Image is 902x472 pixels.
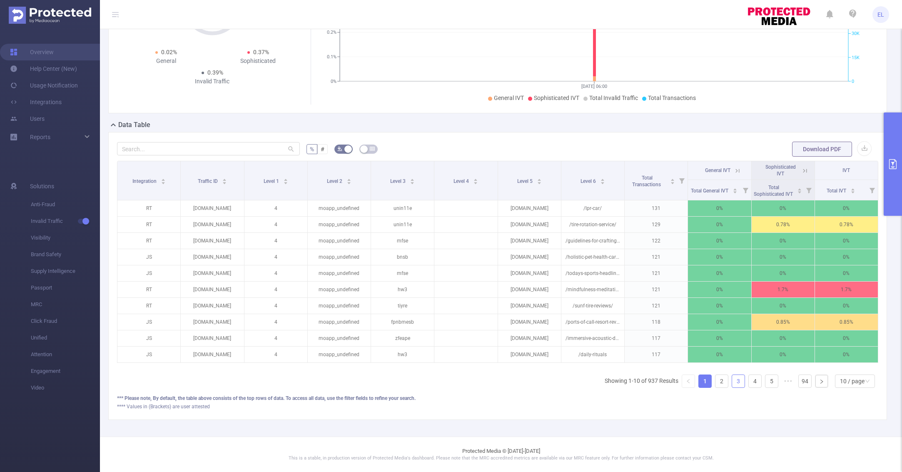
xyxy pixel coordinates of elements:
p: 121 [625,282,688,297]
span: Unified [31,330,100,346]
i: Filter menu [803,180,815,200]
p: 0% [815,265,878,281]
p: [DOMAIN_NAME] [181,314,244,330]
p: /daily-rituals [561,347,624,362]
span: Passport [31,280,100,296]
span: General IVT [494,95,524,101]
i: icon: caret-down [537,181,541,183]
button: Download PDF [792,142,852,157]
p: moapp_undefined [308,298,371,314]
span: IVT [842,167,850,173]
a: Usage Notification [10,77,78,94]
i: icon: caret-up [733,187,738,190]
p: 0.78% [752,217,815,232]
p: moapp_undefined [308,217,371,232]
p: hw3 [371,347,434,362]
i: icon: caret-up [283,177,288,180]
p: moapp_undefined [308,249,371,265]
span: 0.39% [207,69,223,76]
tspan: [DATE] 06:00 [581,84,607,89]
p: /guidelines-for-crafting-compelling-athlete-stories/ [561,233,624,249]
p: 0% [688,233,751,249]
p: moapp_undefined [308,314,371,330]
p: unin11e [371,217,434,232]
p: 4 [244,282,307,297]
p: [DOMAIN_NAME] [498,298,561,314]
i: icon: caret-up [797,187,802,190]
div: Sort [161,177,166,182]
i: icon: caret-down [222,181,227,183]
div: Sophisticated [212,57,304,65]
span: Total Transactions [648,95,696,101]
span: Level 6 [581,178,597,184]
p: JS [117,249,180,265]
span: Anti-Fraud [31,196,100,213]
span: 0.37% [253,49,269,55]
a: Integrations [10,94,62,110]
p: This is a stable, in production version of Protected Media's dashboard. Please note that the MRC ... [121,455,881,462]
span: Sophisticated IVT [765,164,796,177]
span: ••• [782,375,795,388]
p: RT [117,200,180,216]
p: 0% [815,233,878,249]
div: Invalid Traffic [166,77,258,86]
p: [DOMAIN_NAME] [181,330,244,346]
p: [DOMAIN_NAME] [498,282,561,297]
span: # [321,146,324,152]
p: 0% [688,217,751,232]
span: General IVT [705,167,730,173]
p: 4 [244,200,307,216]
p: [DOMAIN_NAME] [181,347,244,362]
span: Total Sophisticated IVT [754,185,794,197]
li: Next Page [815,375,828,388]
p: 129 [625,217,688,232]
p: JS [117,347,180,362]
i: icon: right [819,379,824,384]
a: 5 [765,375,778,387]
p: [DOMAIN_NAME] [498,200,561,216]
footer: Protected Media © [DATE]-[DATE] [100,437,902,472]
p: 0% [815,200,878,216]
i: icon: caret-down [346,181,351,183]
i: icon: caret-up [161,177,165,180]
span: Traffic ID [198,178,219,184]
i: icon: caret-up [410,177,415,180]
li: 2 [715,375,728,388]
p: RT [117,298,180,314]
span: Engagement [31,363,100,380]
span: Level 4 [453,178,470,184]
span: Total Transactions [632,175,662,187]
div: Sort [346,177,351,182]
p: [DOMAIN_NAME] [498,265,561,281]
p: tiyre [371,298,434,314]
span: Attention [31,346,100,363]
p: 4 [244,314,307,330]
p: [DOMAIN_NAME] [498,314,561,330]
p: 0% [752,347,815,362]
div: Sort [850,187,855,192]
p: 1.7% [815,282,878,297]
div: Sort [670,177,675,182]
div: Sort [283,177,288,182]
p: /immersive-acoustic-design-principles [561,330,624,346]
p: 0% [688,200,751,216]
p: 0% [688,314,751,330]
span: Video [31,380,100,396]
i: icon: caret-down [851,190,855,192]
p: 0% [688,282,751,297]
p: 4 [244,298,307,314]
p: unin11e [371,200,434,216]
p: /holistic-pet-health-care-approaches [561,249,624,265]
p: hw3 [371,282,434,297]
i: icon: caret-up [600,177,605,180]
span: Level 3 [390,178,407,184]
span: Level 5 [517,178,534,184]
div: Sort [797,187,802,192]
p: 122 [625,233,688,249]
div: Sort [733,187,738,192]
span: Supply Intelligence [31,263,100,280]
div: Sort [600,177,605,182]
i: icon: caret-down [410,181,415,183]
i: icon: left [686,379,691,384]
p: zfeape [371,330,434,346]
